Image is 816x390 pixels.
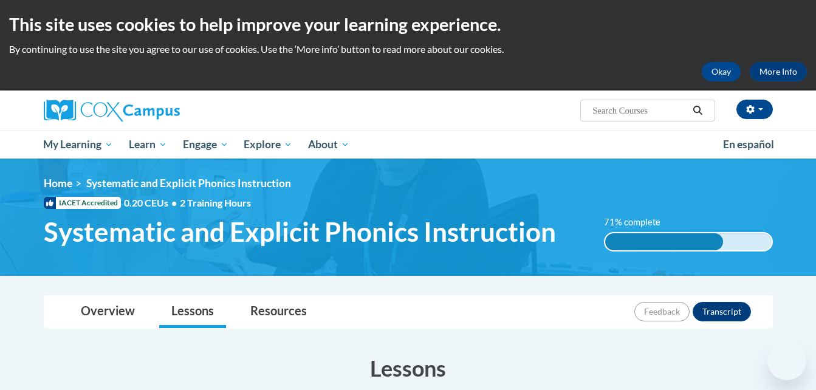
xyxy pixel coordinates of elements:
[238,296,319,328] a: Resources
[715,132,782,157] a: En español
[121,131,175,159] a: Learn
[236,131,300,159] a: Explore
[300,131,357,159] a: About
[693,302,751,321] button: Transcript
[44,197,121,209] span: IACET Accredited
[44,177,72,190] a: Home
[129,137,167,152] span: Learn
[688,103,707,118] button: Search
[175,131,236,159] a: Engage
[605,233,723,250] div: 71% complete
[634,302,690,321] button: Feedback
[183,137,228,152] span: Engage
[159,296,226,328] a: Lessons
[9,43,807,56] p: By continuing to use the site you agree to our use of cookies. Use the ‘More info’ button to read...
[44,100,275,121] a: Cox Campus
[604,216,674,229] label: 71% complete
[171,197,177,208] span: •
[9,12,807,36] h2: This site uses cookies to help improve your learning experience.
[44,100,180,121] img: Cox Campus
[308,137,349,152] span: About
[591,103,688,118] input: Search Courses
[36,131,122,159] a: My Learning
[124,196,180,210] span: 0.20 CEUs
[43,137,113,152] span: My Learning
[750,62,807,81] a: More Info
[702,62,741,81] button: Okay
[180,197,251,208] span: 2 Training Hours
[86,177,291,190] span: Systematic and Explicit Phonics Instruction
[767,341,806,380] iframe: Button to launch messaging window
[244,137,292,152] span: Explore
[69,296,147,328] a: Overview
[723,138,774,151] span: En español
[736,100,773,119] button: Account Settings
[44,216,556,248] span: Systematic and Explicit Phonics Instruction
[26,131,791,159] div: Main menu
[44,353,773,383] h3: Lessons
